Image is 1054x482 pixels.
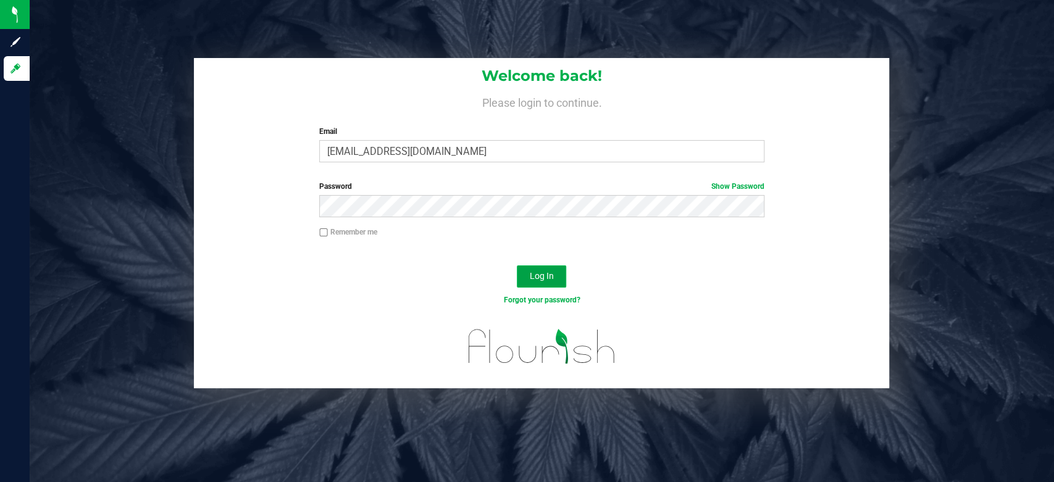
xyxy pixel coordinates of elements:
a: Show Password [711,182,764,191]
span: Log In [530,271,554,281]
label: Email [319,126,764,137]
h1: Welcome back! [194,68,889,84]
h4: Please login to continue. [194,94,889,109]
span: Password [319,182,352,191]
inline-svg: Log in [9,62,22,75]
label: Remember me [319,226,377,238]
button: Log In [517,265,566,288]
inline-svg: Sign up [9,36,22,48]
input: Remember me [319,228,328,237]
img: flourish_logo.svg [455,318,629,375]
a: Forgot your password? [503,296,580,304]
